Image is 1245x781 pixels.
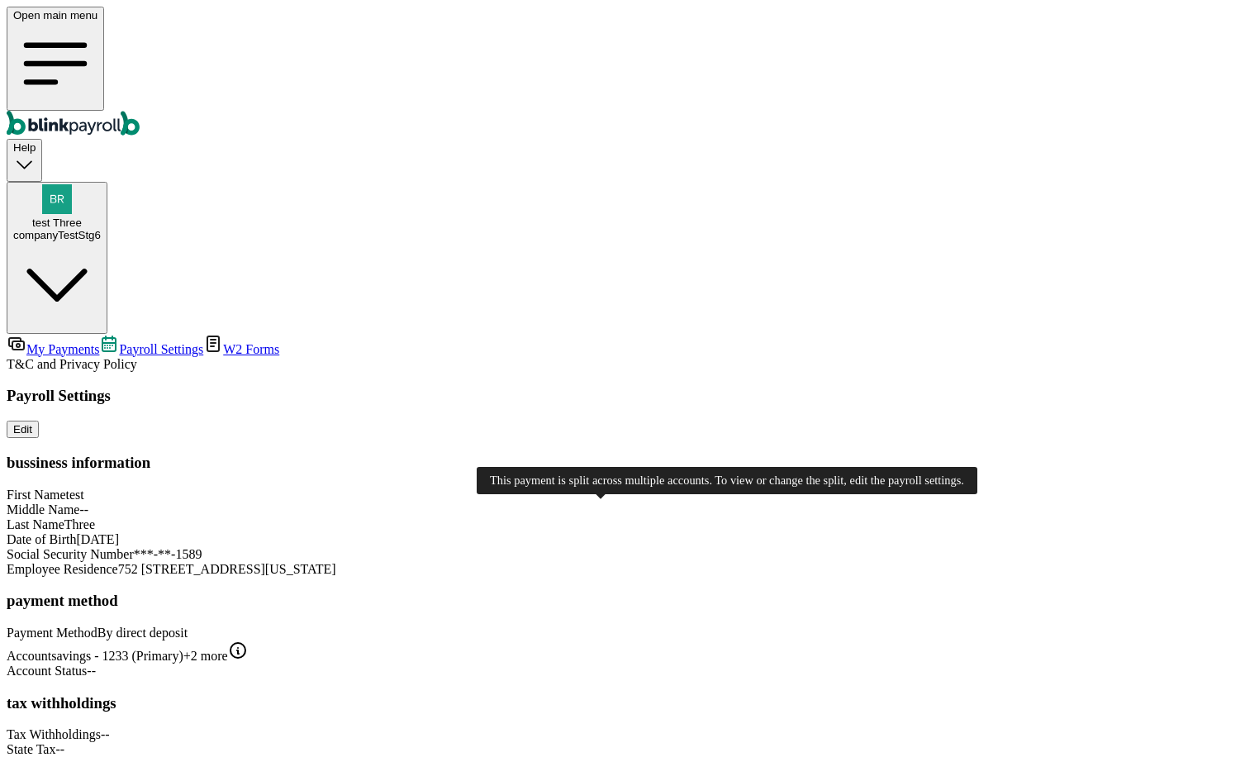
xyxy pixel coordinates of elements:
h3: Payroll Settings [7,387,1238,405]
span: First Name [7,488,66,502]
span: 752 [STREET_ADDRESS][US_STATE] [118,562,336,576]
a: My Payments [7,342,99,356]
span: W2 Forms [223,342,279,356]
span: Help [13,141,36,154]
button: Help [7,139,42,181]
span: test [66,488,84,502]
span: -- [55,742,64,756]
span: and [7,357,137,371]
span: T&C [7,357,34,371]
span: Account Status [7,664,87,678]
span: Payment Method [7,626,97,640]
div: Edit [13,423,32,436]
a: Payroll Settings [99,342,203,356]
span: test Three [32,217,82,229]
span: Three [64,517,95,531]
span: My Payments [26,342,99,356]
span: -- [101,727,110,741]
span: [DATE] [76,532,119,546]
span: Middle Name [7,502,79,517]
span: By direct deposit [97,626,188,640]
span: +2 more [183,649,228,663]
a: W2 Forms [203,342,279,356]
button: test ThreecompanyTestStg6 [7,182,107,334]
h3: bussiness information [7,454,1238,472]
span: savings - 1233 (Primary) [51,649,183,663]
span: Payroll Settings [119,342,203,356]
span: -- [79,502,88,517]
span: State Tax [7,742,55,756]
span: Date of Birth [7,532,76,546]
span: Account [7,649,51,663]
span: Employee Residence [7,562,118,576]
button: Edit [7,421,39,438]
span: Social Security Number [7,547,134,561]
iframe: Chat Widget [970,602,1245,781]
div: companyTestStg6 [13,229,101,241]
span: Tax Withholdings [7,727,101,741]
span: Last Name [7,517,64,531]
nav: Team Member Portal Sidebar [7,334,1238,372]
h3: payment method [7,592,1238,610]
h3: tax withholdings [7,694,1238,712]
nav: Global [7,7,1238,139]
span: Privacy Policy [59,357,137,371]
span: Open main menu [13,9,97,21]
span: -- [87,664,96,678]
button: Open main menu [7,7,104,111]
